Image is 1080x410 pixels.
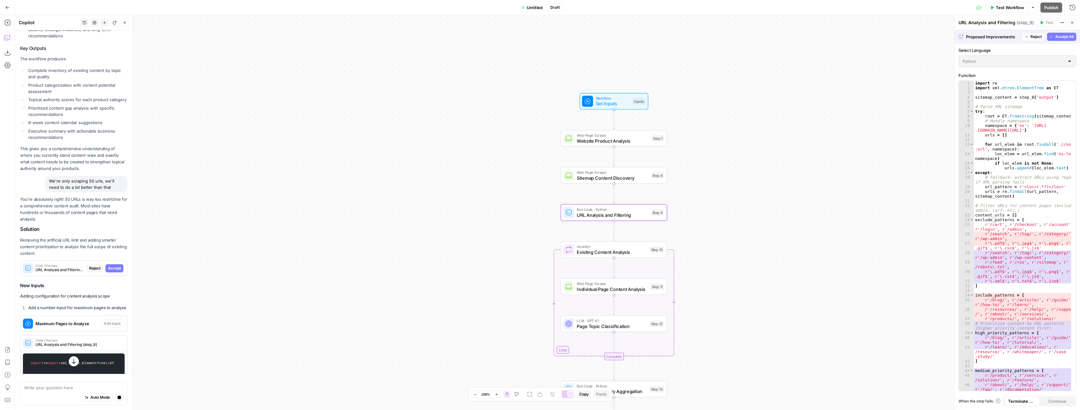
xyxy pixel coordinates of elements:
[959,298,974,307] div: 35
[966,34,1019,40] span: Proposed Improvements
[613,221,615,241] g: Edge from step_9 to step_10
[35,267,84,273] span: URL Analysis and Filtering (step_9)
[108,265,121,271] span: Accept
[577,388,647,395] span: Content Inventory Aggregation
[970,331,974,335] span: Toggle code folding, rows 39 through 42
[577,207,648,212] span: Run Code · Python
[577,244,647,249] span: Iteration
[27,67,127,80] li: Complete inventory of existing content by topic and quality
[577,383,647,389] span: Run Code · Python
[45,176,127,192] div: We're only scraping 50 urls, we'll need to do a lot better than that
[30,361,43,365] span: import
[577,211,648,218] span: URL Analysis and Filtering
[959,100,974,104] div: 5
[959,114,974,118] div: 8
[652,135,664,142] div: Step 1
[959,359,974,364] div: 42
[27,105,127,118] li: Prioritized content gap analysis with specific recommendations
[1008,398,1036,404] span: Terminate Workflow
[20,226,127,232] h2: Solution
[527,4,543,11] span: Untitled
[577,137,649,144] span: Website Product Analysis
[959,217,974,222] div: 24
[48,361,61,365] span: import
[650,284,664,290] div: Step 11
[959,85,974,90] div: 2
[959,142,974,151] div: 13
[986,3,1028,13] button: Test Workflow
[1040,396,1075,406] button: Continue
[35,264,84,267] span: Code Changes
[959,118,974,123] div: 9
[577,281,647,286] span: Web Page Scrape
[105,264,123,272] button: Accept
[959,335,974,345] div: 40
[651,210,664,216] div: Step 9
[959,166,974,170] div: 16
[27,128,127,140] li: Executive summary with actionable business recommendations
[970,368,974,373] span: Toggle code folding, rows 44 through 47
[20,196,127,223] p: You're absolutely right! 50 URLs is way too restrictive for a comprehensive content audit. Most s...
[959,316,974,321] div: 37
[959,283,974,288] div: 32
[517,3,546,13] button: Untitled
[577,390,591,398] button: Copy
[577,249,647,255] span: Existing Content Analysis
[959,222,974,232] div: 25
[1017,19,1034,26] span: ( step_9 )
[959,161,974,166] div: 15
[561,93,667,109] div: WorkflowSet InputsInputs
[1047,33,1076,41] button: Accept All
[959,170,974,175] div: 17
[577,318,647,323] span: LLM · GPT-4.1
[577,323,647,330] span: Page Topic Classification
[1045,20,1053,25] span: Test
[613,147,615,167] g: Edge from step_1 to step_8
[959,250,974,260] div: 28
[613,360,615,380] g: Edge from step_10-iteration-end to step_13
[35,320,98,327] span: Maximum Pages to Analyze
[35,339,121,342] span: Code Changes
[959,232,974,241] div: 26
[959,213,974,217] div: 23
[613,295,615,315] g: Edge from step_11 to step_12
[958,47,1076,53] label: Select Language
[84,374,101,377] span: 'output'
[959,373,974,382] div: 45
[650,247,664,253] div: Step 10
[561,204,667,221] div: Run Code · PythonURL Analysis and FilteringStep 9
[577,286,647,292] span: Individual Page Content Analysis
[594,390,609,398] button: Paste
[35,342,121,347] span: URL Analysis and Filtering (step_9)
[561,381,667,397] div: Run Code · PythonContent Inventory AggregationStep 13
[27,96,127,103] li: Topical authority scores for each product category
[959,260,974,269] div: 29
[90,395,110,400] span: Auto Mode
[959,175,974,184] div: 18
[959,321,974,331] div: 38
[101,320,123,328] button: Add Input
[82,393,113,402] button: Auto Mode
[89,265,100,271] span: Reject
[561,130,667,146] div: Web Page ScrapeWebsite Product AnalysisStep 1
[596,96,630,101] span: Workflow
[1040,3,1062,13] button: Publish
[1022,33,1045,41] button: Reject
[650,386,664,392] div: Step 13
[613,110,615,129] g: Edge from start to step_1
[959,199,974,203] div: 21
[959,189,974,199] div: 20
[577,170,648,175] span: Web Page Scrape
[958,72,1076,79] label: Function
[959,307,974,316] div: 36
[651,172,664,179] div: Step 8
[28,305,126,310] strong: Add a number input for maximum pages to analyze
[959,151,974,161] div: 14
[959,364,974,368] div: 43
[20,293,110,298] strong: Adding configuration for content analysis scope
[20,237,127,257] p: Removing the artificial URL limit and adding smarter content prioritization to analyze the full s...
[959,293,974,298] div: 34
[963,58,1065,64] input: Python
[27,119,127,126] li: 8-week content calendar suggestions
[20,56,127,62] p: The workflow produces:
